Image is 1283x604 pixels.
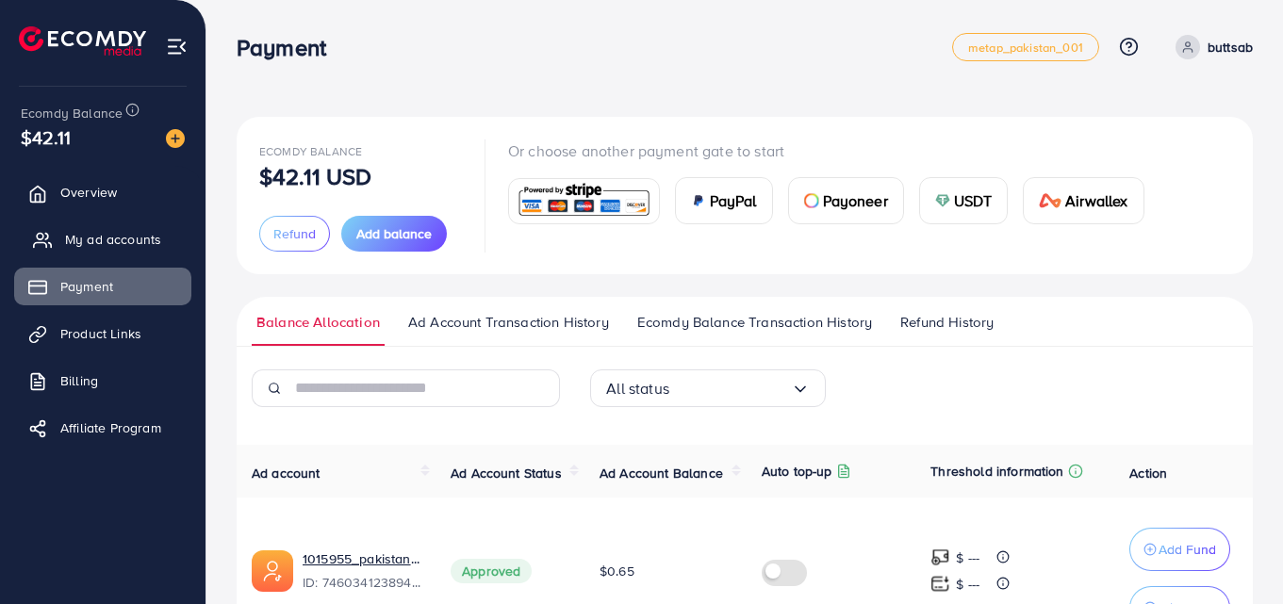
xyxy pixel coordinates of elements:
span: Payment [60,277,113,296]
span: Action [1129,464,1167,482]
img: ic-ads-acc.e4c84228.svg [252,550,293,592]
p: Threshold information [930,460,1063,482]
span: Refund History [900,312,994,333]
span: Overview [60,183,117,202]
h3: Payment [237,34,341,61]
a: cardUSDT [919,177,1009,224]
span: Ad Account Transaction History [408,312,609,333]
a: Overview [14,173,191,211]
p: $42.11 USD [259,165,372,188]
a: metap_pakistan_001 [952,33,1099,61]
img: card [804,193,819,208]
span: metap_pakistan_001 [968,41,1083,54]
div: <span class='underline'>1015955_pakistan_1736996056634</span></br>7460341238940745744 [303,549,420,593]
p: buttsab [1208,36,1253,58]
p: Or choose another payment gate to start [508,139,1160,162]
img: image [166,129,185,148]
button: Add Fund [1129,528,1230,571]
span: Ecomdy Balance Transaction History [637,312,872,333]
span: All status [606,374,669,403]
input: Search for option [669,374,791,403]
img: menu [166,36,188,57]
img: card [515,181,653,221]
img: card [935,193,950,208]
img: card [1039,193,1061,208]
p: $ --- [956,547,979,569]
img: top-up amount [930,574,950,594]
a: cardPayoneer [788,177,904,224]
a: buttsab [1168,35,1253,59]
a: Payment [14,268,191,305]
span: Ecomdy Balance [259,143,362,159]
span: $42.11 [21,123,71,151]
a: card [508,178,660,224]
span: My ad accounts [65,230,161,249]
span: Refund [273,224,316,243]
span: Ad Account Status [451,464,562,482]
button: Add balance [341,216,447,252]
span: Add balance [356,224,432,243]
button: Refund [259,216,330,252]
a: My ad accounts [14,220,191,258]
span: $0.65 [600,562,634,580]
span: USDT [954,189,993,212]
span: Payoneer [823,189,888,212]
span: Product Links [60,324,141,343]
iframe: Chat [1203,519,1269,590]
span: PayPal [710,189,757,212]
span: Balance Allocation [256,312,380,333]
span: Ad Account Balance [600,464,723,482]
span: Approved [451,559,532,583]
p: Auto top-up [762,460,832,482]
a: Product Links [14,315,191,352]
span: Ecomdy Balance [21,104,123,122]
a: cardPayPal [675,177,773,224]
p: $ --- [956,573,979,596]
img: top-up amount [930,547,950,567]
span: ID: 7460341238940745744 [303,573,420,592]
a: Affiliate Program [14,409,191,447]
img: card [691,193,706,208]
img: logo [19,26,146,56]
span: Billing [60,371,98,390]
a: 1015955_pakistan_1736996056634 [303,549,420,568]
a: Billing [14,362,191,400]
span: Affiliate Program [60,418,161,437]
span: Airwallex [1065,189,1127,212]
p: Add Fund [1159,538,1216,561]
div: Search for option [590,369,826,407]
a: cardAirwallex [1023,177,1143,224]
span: Ad account [252,464,321,482]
